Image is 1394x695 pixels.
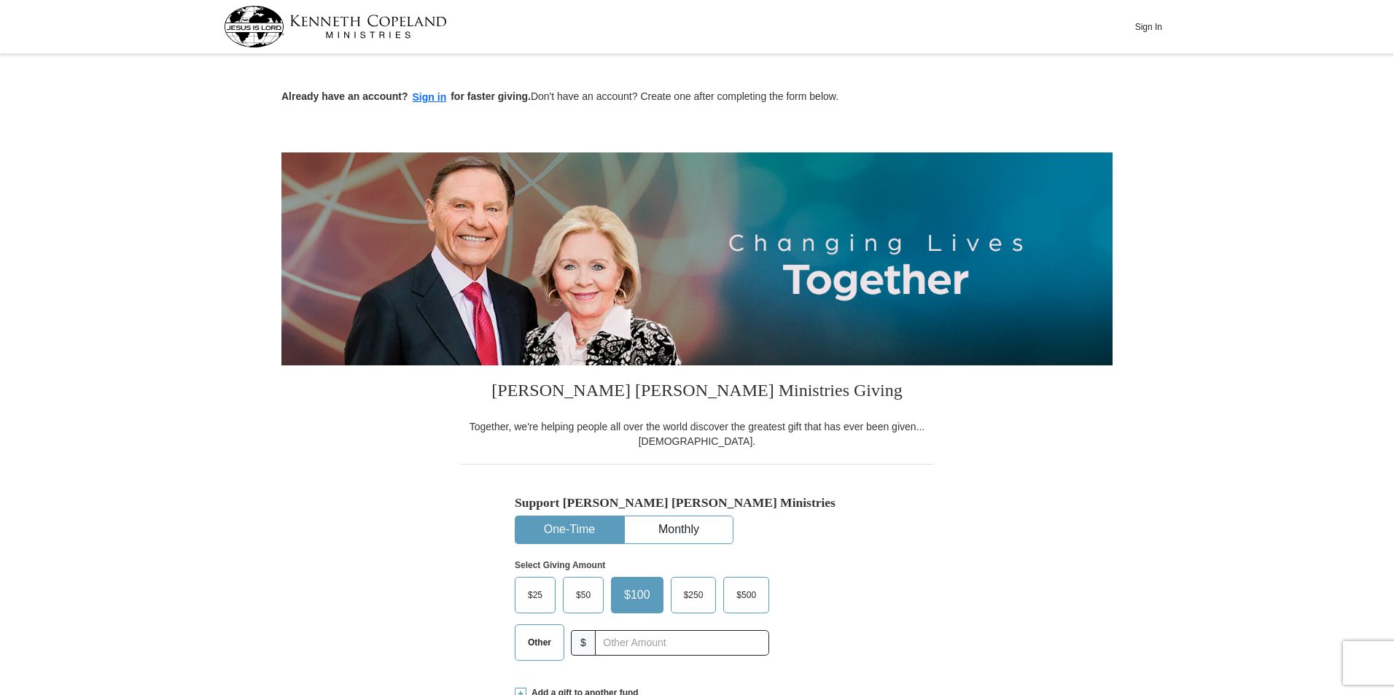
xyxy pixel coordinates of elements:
span: $100 [617,584,658,606]
span: $50 [569,584,598,606]
img: kcm-header-logo.svg [224,6,447,47]
button: Sign in [408,89,451,106]
button: One-Time [515,516,623,543]
span: $500 [729,584,763,606]
strong: Select Giving Amount [515,560,605,570]
p: Don't have an account? Create one after completing the form below. [281,89,1113,106]
span: $250 [677,584,711,606]
h5: Support [PERSON_NAME] [PERSON_NAME] Ministries [515,495,879,510]
span: $ [571,630,596,656]
button: Sign In [1126,15,1170,38]
button: Monthly [625,516,733,543]
span: $25 [521,584,550,606]
strong: Already have an account? for faster giving. [281,90,531,102]
span: Other [521,632,558,653]
h3: [PERSON_NAME] [PERSON_NAME] Ministries Giving [460,365,934,419]
div: Together, we're helping people all over the world discover the greatest gift that has ever been g... [460,419,934,449]
input: Other Amount [595,630,769,656]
